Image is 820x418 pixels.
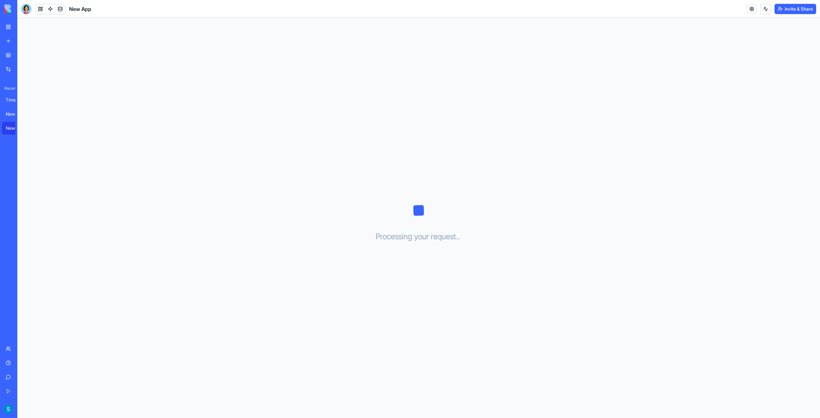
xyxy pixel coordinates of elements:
img: logo [4,4,44,13]
span: New App [69,5,91,13]
a: New App [2,108,28,120]
a: TimeTracker Pro [2,94,28,106]
div: New App [6,111,24,117]
span: . [458,232,460,242]
span: Recent [2,86,15,91]
a: New App [2,122,28,135]
div: TimeTracker Pro [6,97,24,103]
span: . [456,232,458,242]
img: ACg8ocIJ4Ck4hVZynRG5ifQXcFqUpEG2NPPhbJfXe0fA0w8zRfpKBw=s96-c [3,404,13,414]
button: Invite & Share [775,4,816,14]
h3: Processing your request [376,232,462,242]
div: New App [6,125,24,131]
